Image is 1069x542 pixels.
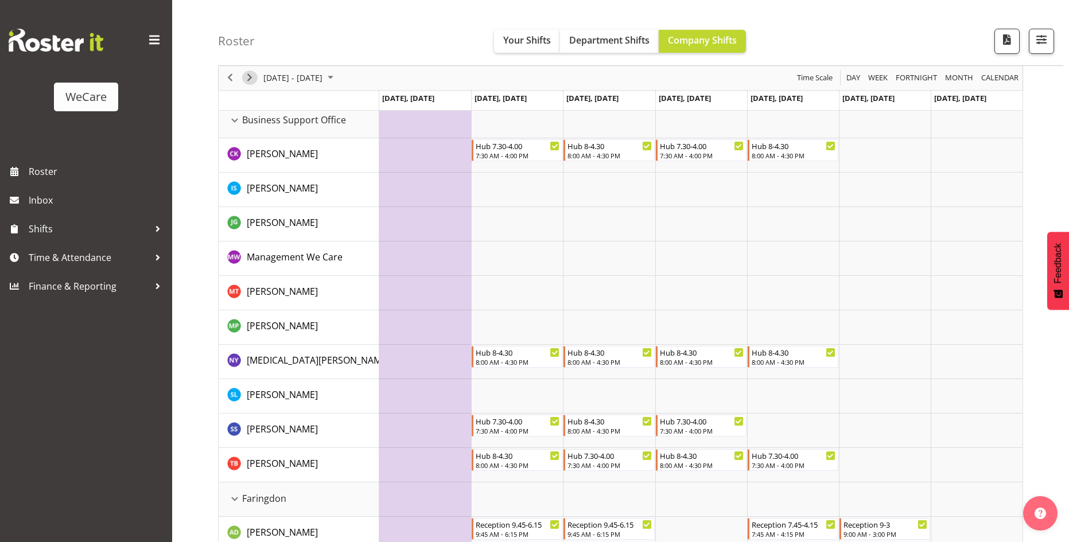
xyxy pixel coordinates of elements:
span: [DATE] - [DATE] [262,71,324,85]
button: Previous [223,71,238,85]
div: Aleea Devenport"s event - Reception 9.45-6.15 Begin From Tuesday, October 28, 2025 at 9:45:00 AM ... [472,518,562,540]
span: Week [867,71,889,85]
div: Hub 7.30-4.00 [660,140,744,151]
td: Michelle Thomas resource [219,276,379,310]
span: [DATE], [DATE] [659,93,711,103]
span: [PERSON_NAME] [247,319,318,332]
div: Tyla Boyd"s event - Hub 7.30-4.00 Begin From Wednesday, October 29, 2025 at 7:30:00 AM GMT+13:00 ... [563,449,654,471]
div: Aleea Devenport"s event - Reception 9-3 Begin From Saturday, November 1, 2025 at 9:00:00 AM GMT+1... [839,518,930,540]
div: Hub 8-4.30 [752,140,835,151]
div: WeCare [65,88,107,106]
div: Hub 8-4.30 [476,450,559,461]
button: Month [979,71,1021,85]
button: Your Shifts [494,30,560,53]
span: [PERSON_NAME] [247,457,318,470]
span: Shifts [29,220,149,237]
a: [MEDICAL_DATA][PERSON_NAME] [247,353,390,367]
div: Hub 7.30-4.00 [567,450,651,461]
span: Roster [29,163,166,180]
div: Aleea Devenport"s event - Reception 7.45-4.15 Begin From Friday, October 31, 2025 at 7:45:00 AM G... [748,518,838,540]
div: next period [240,66,259,90]
span: Day [845,71,861,85]
span: [PERSON_NAME] [247,388,318,401]
a: [PERSON_NAME] [247,284,318,298]
a: [PERSON_NAME] [247,525,318,539]
td: Chloe Kim resource [219,138,379,173]
div: 8:00 AM - 4:30 PM [476,461,559,470]
div: 8:00 AM - 4:30 PM [567,357,651,366]
button: October 2025 [262,71,339,85]
h4: Roster [218,34,255,48]
div: Chloe Kim"s event - Hub 7.30-4.00 Begin From Tuesday, October 28, 2025 at 7:30:00 AM GMT+13:00 En... [472,139,562,161]
td: Savita Savita resource [219,414,379,448]
span: Month [944,71,974,85]
span: Business Support Office [242,113,346,127]
div: 8:00 AM - 4:30 PM [752,357,835,366]
img: Rosterit website logo [9,29,103,52]
span: Management We Care [247,251,343,263]
span: [PERSON_NAME] [247,147,318,160]
td: Business Support Office resource [219,104,379,138]
div: Chloe Kim"s event - Hub 8-4.30 Begin From Wednesday, October 29, 2025 at 8:00:00 AM GMT+13:00 End... [563,139,654,161]
div: 8:00 AM - 4:30 PM [660,357,744,366]
div: Nikita Yates"s event - Hub 8-4.30 Begin From Tuesday, October 28, 2025 at 8:00:00 AM GMT+13:00 En... [472,346,562,368]
a: [PERSON_NAME] [247,181,318,195]
div: Reception 9-3 [843,518,927,530]
span: [DATE], [DATE] [842,93,895,103]
div: 8:00 AM - 4:30 PM [567,426,651,435]
a: [PERSON_NAME] [247,388,318,401]
div: Nikita Yates"s event - Hub 8-4.30 Begin From Thursday, October 30, 2025 at 8:00:00 AM GMT+13:00 E... [656,346,747,368]
div: 9:45 AM - 6:15 PM [476,529,559,539]
span: [DATE], [DATE] [475,93,527,103]
div: Oct 27 - Nov 02, 2025 [259,66,340,90]
span: [DATE], [DATE] [751,93,803,103]
span: calendar [980,71,1020,85]
a: [PERSON_NAME] [247,216,318,229]
button: Time Scale [795,71,835,85]
button: Department Shifts [560,30,659,53]
div: 7:30 AM - 4:00 PM [476,151,559,160]
span: Your Shifts [503,34,551,46]
div: Hub 7.30-4.00 [476,140,559,151]
div: Chloe Kim"s event - Hub 7.30-4.00 Begin From Thursday, October 30, 2025 at 7:30:00 AM GMT+13:00 E... [656,139,747,161]
div: Hub 7.30-4.00 [476,415,559,427]
div: Nikita Yates"s event - Hub 8-4.30 Begin From Friday, October 31, 2025 at 8:00:00 AM GMT+13:00 End... [748,346,838,368]
span: [PERSON_NAME] [247,216,318,229]
div: 7:30 AM - 4:00 PM [660,426,744,435]
div: Reception 9.45-6.15 [567,518,651,530]
span: Fortnight [895,71,938,85]
span: [PERSON_NAME] [247,423,318,435]
span: Time Scale [796,71,834,85]
a: [PERSON_NAME] [247,319,318,333]
div: Hub 8-4.30 [660,346,744,358]
td: Nikita Yates resource [219,345,379,379]
td: Sarah Lamont resource [219,379,379,414]
span: Feedback [1053,243,1063,283]
span: Inbox [29,192,166,209]
button: Feedback - Show survey [1047,232,1069,310]
td: Janine Grundler resource [219,207,379,241]
td: Tyla Boyd resource [219,448,379,482]
div: 9:45 AM - 6:15 PM [567,529,651,539]
a: Management We Care [247,250,343,264]
div: 7:45 AM - 4:15 PM [752,529,835,539]
div: Hub 8-4.30 [567,140,651,151]
div: Hub 8-4.30 [752,346,835,358]
a: [PERSON_NAME] [247,457,318,470]
td: Millie Pumphrey resource [219,310,379,345]
div: Tyla Boyd"s event - Hub 8-4.30 Begin From Tuesday, October 28, 2025 at 8:00:00 AM GMT+13:00 Ends ... [472,449,562,471]
div: Tyla Boyd"s event - Hub 7.30-4.00 Begin From Friday, October 31, 2025 at 7:30:00 AM GMT+13:00 End... [748,449,838,471]
a: [PERSON_NAME] [247,147,318,161]
div: 8:00 AM - 4:30 PM [752,151,835,160]
div: 8:00 AM - 4:30 PM [567,151,651,160]
div: 8:00 AM - 4:30 PM [476,357,559,366]
button: Timeline Week [866,71,890,85]
span: Faringdon [242,492,286,505]
div: Reception 9.45-6.15 [476,518,559,530]
div: Aleea Devenport"s event - Reception 9.45-6.15 Begin From Wednesday, October 29, 2025 at 9:45:00 A... [563,518,654,540]
div: Hub 8-4.30 [567,346,651,358]
div: Savita Savita"s event - Hub 8-4.30 Begin From Wednesday, October 29, 2025 at 8:00:00 AM GMT+13:00... [563,415,654,436]
div: Hub 7.30-4.00 [752,450,835,461]
span: [DATE], [DATE] [382,93,434,103]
